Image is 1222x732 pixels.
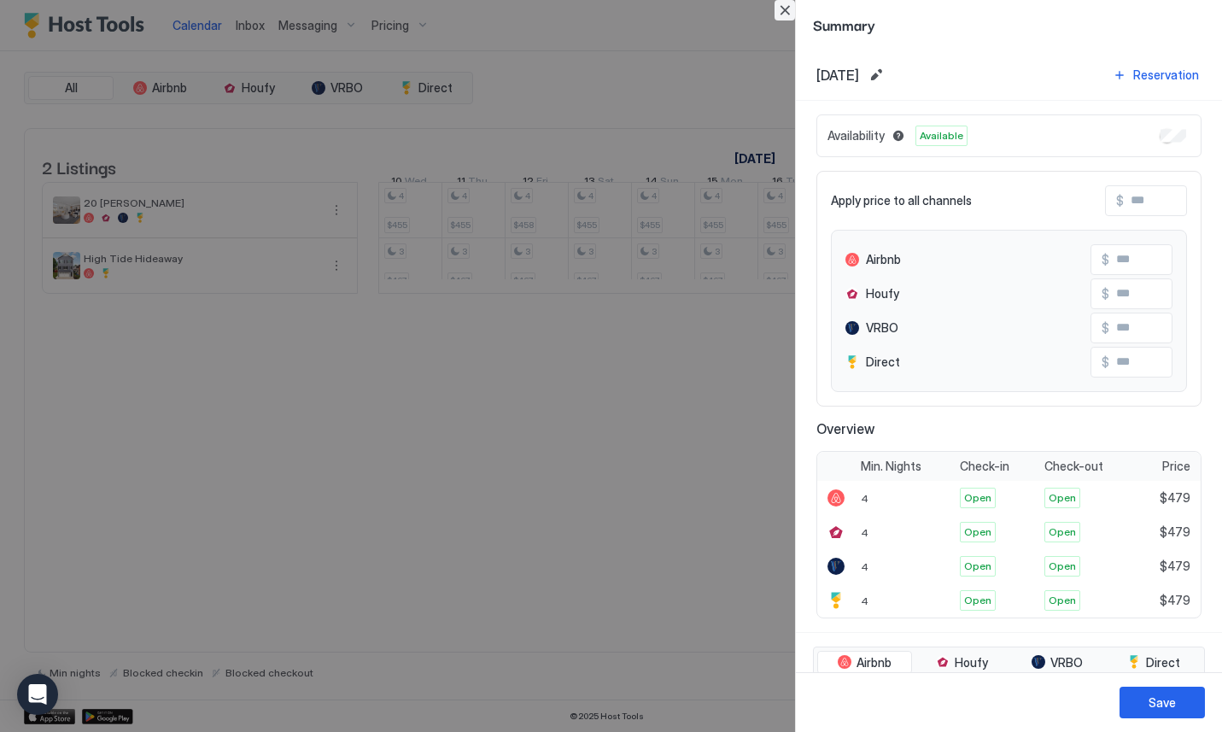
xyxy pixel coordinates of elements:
span: Airbnb [857,655,892,671]
span: Airbnb [866,252,901,267]
span: Availability [827,128,885,143]
span: $479 [1160,524,1190,540]
span: Open [964,593,991,608]
span: VRBO [866,320,898,336]
button: Houfy [915,651,1009,675]
span: [DATE] [816,67,859,84]
span: 4 [861,560,868,573]
div: Open Intercom Messenger [17,674,58,715]
span: Min. Nights [861,459,921,474]
span: $479 [1160,593,1190,608]
span: Houfy [866,286,899,302]
span: Open [964,524,991,540]
span: VRBO [1050,655,1083,671]
span: Apply price to all channels [831,193,972,208]
button: Save [1120,687,1205,718]
span: $479 [1160,559,1190,574]
span: $479 [1160,490,1190,506]
span: Open [964,490,991,506]
div: tab-group [813,647,1205,679]
span: $ [1102,320,1109,336]
span: Check-in [960,459,1009,474]
span: Direct [866,354,900,370]
span: 4 [861,526,868,539]
span: $ [1102,286,1109,302]
span: Check-out [1044,459,1103,474]
span: 4 [861,492,868,505]
span: Open [964,559,991,574]
span: $ [1102,354,1109,370]
span: Open [1049,524,1076,540]
span: Open [1049,490,1076,506]
span: $ [1116,193,1124,208]
span: 4 [861,594,868,607]
span: Houfy [955,655,988,671]
span: Available [920,128,963,143]
span: $ [1102,252,1109,267]
button: Direct [1107,651,1201,675]
div: Reservation [1133,66,1199,84]
span: Open [1049,559,1076,574]
div: Save [1149,694,1176,712]
button: Airbnb [817,651,912,675]
button: Reservation [1110,63,1202,86]
button: VRBO [1012,651,1104,675]
button: Edit date range [866,65,886,85]
span: Direct [1146,655,1180,671]
span: Overview [816,420,1202,437]
button: Blocked dates override all pricing rules and remain unavailable until manually unblocked [888,126,909,146]
span: Price [1162,459,1190,474]
span: Summary [813,14,1205,35]
span: Open [1049,593,1076,608]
